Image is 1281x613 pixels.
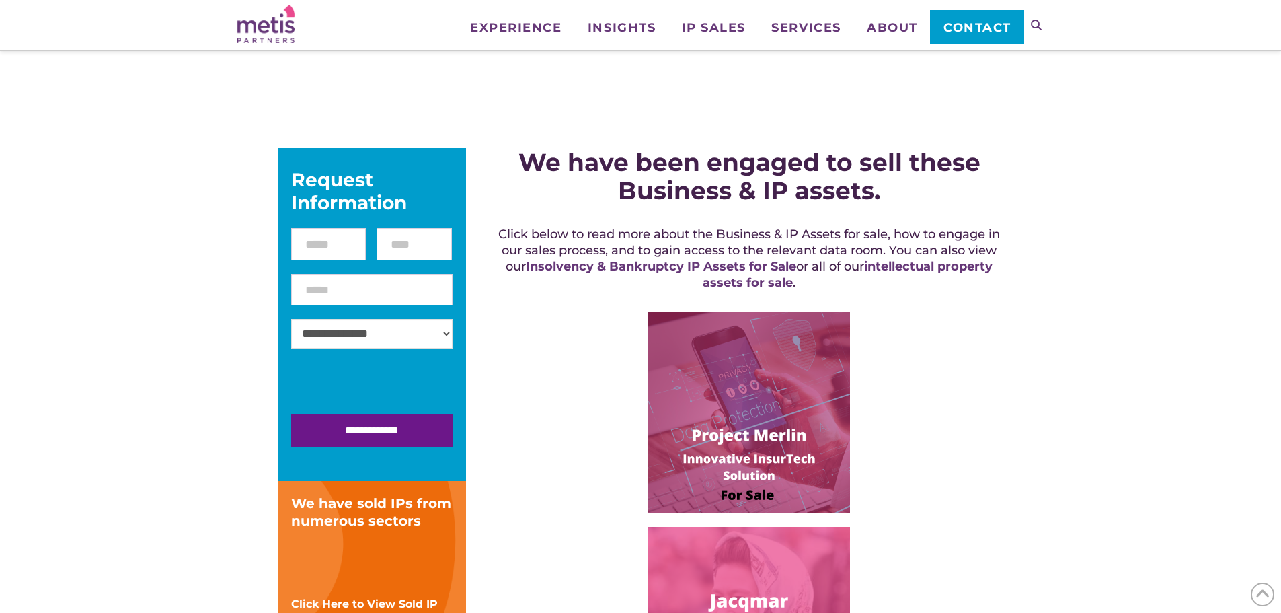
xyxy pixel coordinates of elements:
span: Back to Top [1251,583,1274,606]
h5: Click below to read more about the Business & IP Assets for sale, how to engage in our sales proc... [495,226,1003,291]
strong: We have been engaged to sell these Business & IP assets. [518,147,980,205]
a: Contact [930,10,1023,44]
div: We have sold IPs from numerous sectors [291,495,453,530]
img: Image [648,312,850,513]
span: IP Sales [682,22,746,34]
iframe: reCAPTCHA [291,362,496,414]
span: Services [771,22,841,34]
span: About [867,22,918,34]
span: Insights [588,22,656,34]
div: Request Information [291,168,453,214]
a: Insolvency & Bankruptcy IP Assets for Sale [526,259,796,274]
img: Metis Partners [237,5,295,43]
a: intellectual property assets for sale [703,259,993,290]
span: Contact [943,22,1011,34]
span: Experience [470,22,561,34]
